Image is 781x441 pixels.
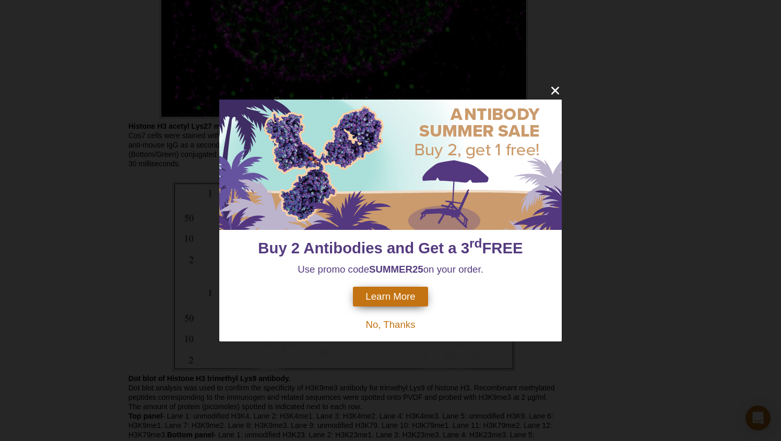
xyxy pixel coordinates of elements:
span: Buy 2 Antibodies and Get a 3 FREE [258,239,523,256]
span: Learn More [365,291,415,302]
button: close [549,84,562,97]
strong: SUMMER25 [369,264,423,275]
sup: rd [469,236,482,250]
span: Use promo code on your order. [298,264,483,275]
span: No, Thanks [365,319,415,330]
